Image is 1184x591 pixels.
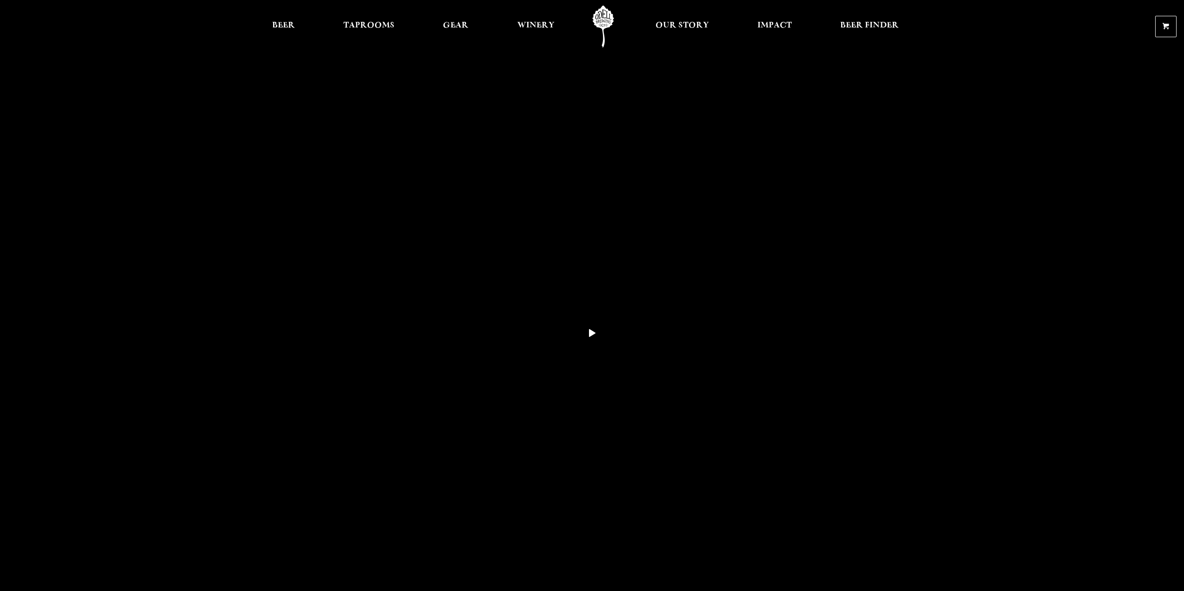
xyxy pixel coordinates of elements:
[272,22,295,29] span: Beer
[511,6,561,47] a: Winery
[517,22,555,29] span: Winery
[437,6,475,47] a: Gear
[337,6,401,47] a: Taprooms
[443,22,468,29] span: Gear
[586,6,621,47] a: Odell Home
[751,6,798,47] a: Impact
[840,22,899,29] span: Beer Finder
[757,22,792,29] span: Impact
[834,6,905,47] a: Beer Finder
[649,6,715,47] a: Our Story
[656,22,709,29] span: Our Story
[266,6,301,47] a: Beer
[343,22,395,29] span: Taprooms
